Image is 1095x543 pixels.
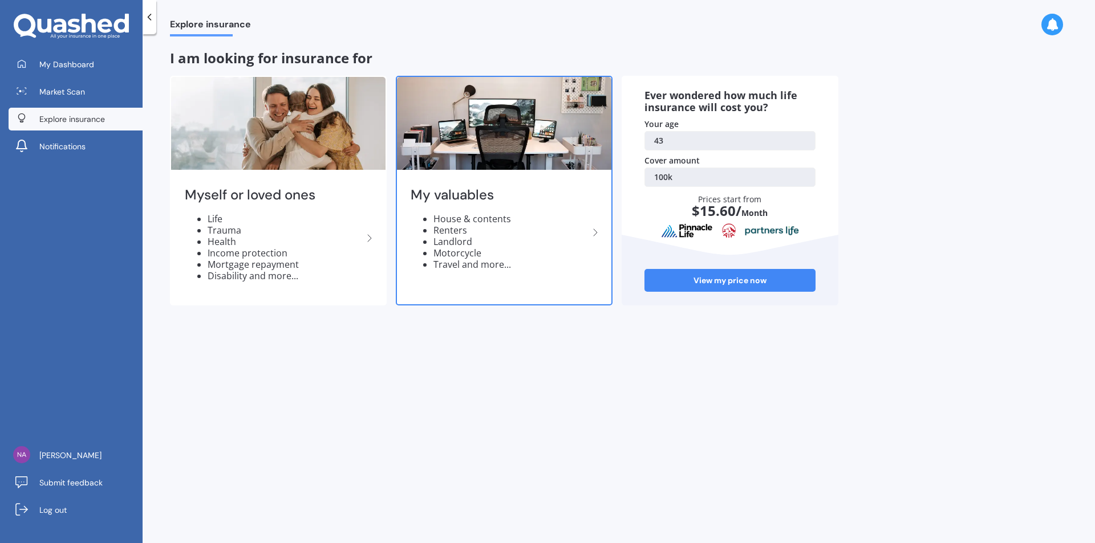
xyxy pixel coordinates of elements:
[644,269,816,292] a: View my price now
[644,168,816,187] a: 100k
[656,194,804,229] div: Prices start from
[39,59,94,70] span: My Dashboard
[661,223,713,238] img: pinnacle
[9,108,143,130] a: Explore insurance
[39,141,86,152] span: Notifications
[644,89,816,114] div: Ever wondered how much life insurance will cost you?
[741,207,768,218] span: Month
[170,19,251,34] span: Explore insurance
[185,186,363,204] h2: Myself or loved ones
[9,135,143,158] a: Notifications
[433,236,589,247] li: Landlord
[39,504,67,516] span: Log out
[644,131,816,150] a: 43
[9,499,143,521] a: Log out
[39,450,102,461] span: [PERSON_NAME]
[722,223,736,238] img: aia
[644,155,816,166] div: Cover amount
[433,213,589,224] li: House & contents
[208,259,363,270] li: Mortgage repayment
[39,477,103,488] span: Submit feedback
[433,224,589,236] li: Renters
[433,247,589,259] li: Motorcycle
[208,247,363,259] li: Income protection
[9,444,143,467] a: [PERSON_NAME]
[644,119,816,130] div: Your age
[171,77,386,170] img: Myself or loved ones
[170,48,372,67] span: I am looking for insurance for
[397,77,611,170] img: My valuables
[39,113,105,125] span: Explore insurance
[208,236,363,247] li: Health
[433,259,589,270] li: Travel and more...
[411,186,589,204] h2: My valuables
[9,471,143,494] a: Submit feedback
[692,201,741,220] span: $ 15.60 /
[39,86,85,97] span: Market Scan
[208,213,363,224] li: Life
[9,53,143,76] a: My Dashboard
[208,270,363,281] li: Disability and more...
[9,80,143,103] a: Market Scan
[208,224,363,236] li: Trauma
[745,226,800,236] img: partnersLife
[13,446,30,463] img: 9c8171aa97122a4b65d5f7badda13d5c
